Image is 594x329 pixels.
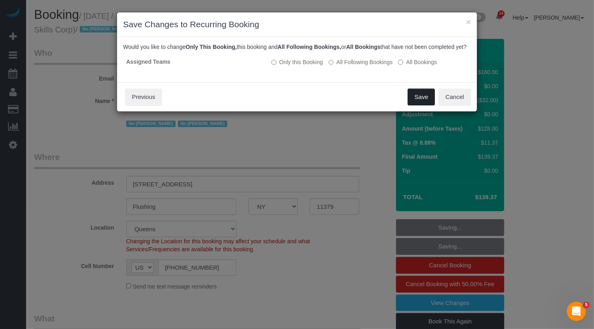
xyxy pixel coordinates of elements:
button: Cancel [438,89,471,105]
label: All bookings that have not been completed yet will be changed. [398,58,437,66]
b: Only This Booking, [186,44,237,50]
label: This and all the bookings after it will be changed. [329,58,393,66]
b: All Bookings [346,44,381,50]
button: Save [408,89,435,105]
input: Only this Booking [271,60,277,65]
b: All Following Bookings, [278,44,341,50]
button: × [466,18,471,26]
span: 5 [583,302,590,308]
label: All other bookings in the series will remain the same. [271,58,323,66]
strong: Assigned Teams [126,59,170,65]
button: Previous [125,89,162,105]
input: All Bookings [398,60,403,65]
iframe: Intercom live chat [567,302,586,321]
h3: Save Changes to Recurring Booking [123,18,471,30]
input: All Following Bookings [329,60,334,65]
p: Would you like to change this booking and or that have not been completed yet? [123,43,471,51]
